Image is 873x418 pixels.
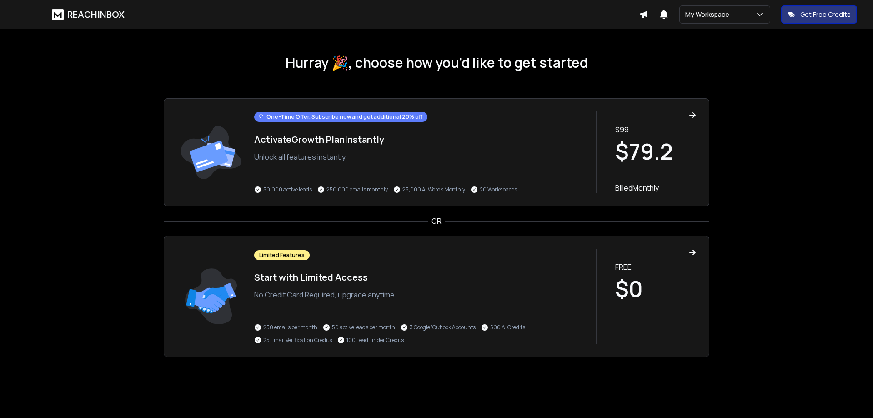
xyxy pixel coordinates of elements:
p: Unlock all features instantly [254,151,587,162]
div: One-Time Offer. Subscribe now and get additional 20% off [254,112,427,122]
p: 20 Workspaces [480,186,517,193]
p: Get Free Credits [800,10,851,19]
p: 100 Lead Finder Credits [346,337,404,344]
h1: $ 79.2 [615,141,696,162]
p: 3 Google/Outlook Accounts [410,324,476,331]
p: $ 99 [615,124,696,135]
p: 500 AI Credits [490,324,525,331]
button: Get Free Credits [781,5,857,24]
p: 250,000 emails monthly [326,186,388,193]
p: 250 emails per month [263,324,317,331]
h1: Activate Growth Plan Instantly [254,133,587,146]
p: FREE [615,262,696,272]
img: logo [52,9,64,20]
h1: $0 [615,278,696,300]
p: No Credit Card Required, upgrade anytime [254,289,587,300]
p: 50 active leads per month [332,324,395,331]
img: trail [177,249,245,344]
h1: Hurray 🎉, choose how you’d like to get started [164,55,709,71]
h1: REACHINBOX [67,8,125,21]
p: My Workspace [685,10,733,19]
h1: Start with Limited Access [254,271,587,284]
p: 25,000 AI Words Monthly [402,186,465,193]
p: Billed Monthly [615,182,696,193]
img: trail [177,111,245,193]
div: Limited Features [254,250,310,260]
div: OR [164,216,709,227]
p: 50,000 active leads [263,186,312,193]
p: 25 Email Verification Credits [263,337,332,344]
